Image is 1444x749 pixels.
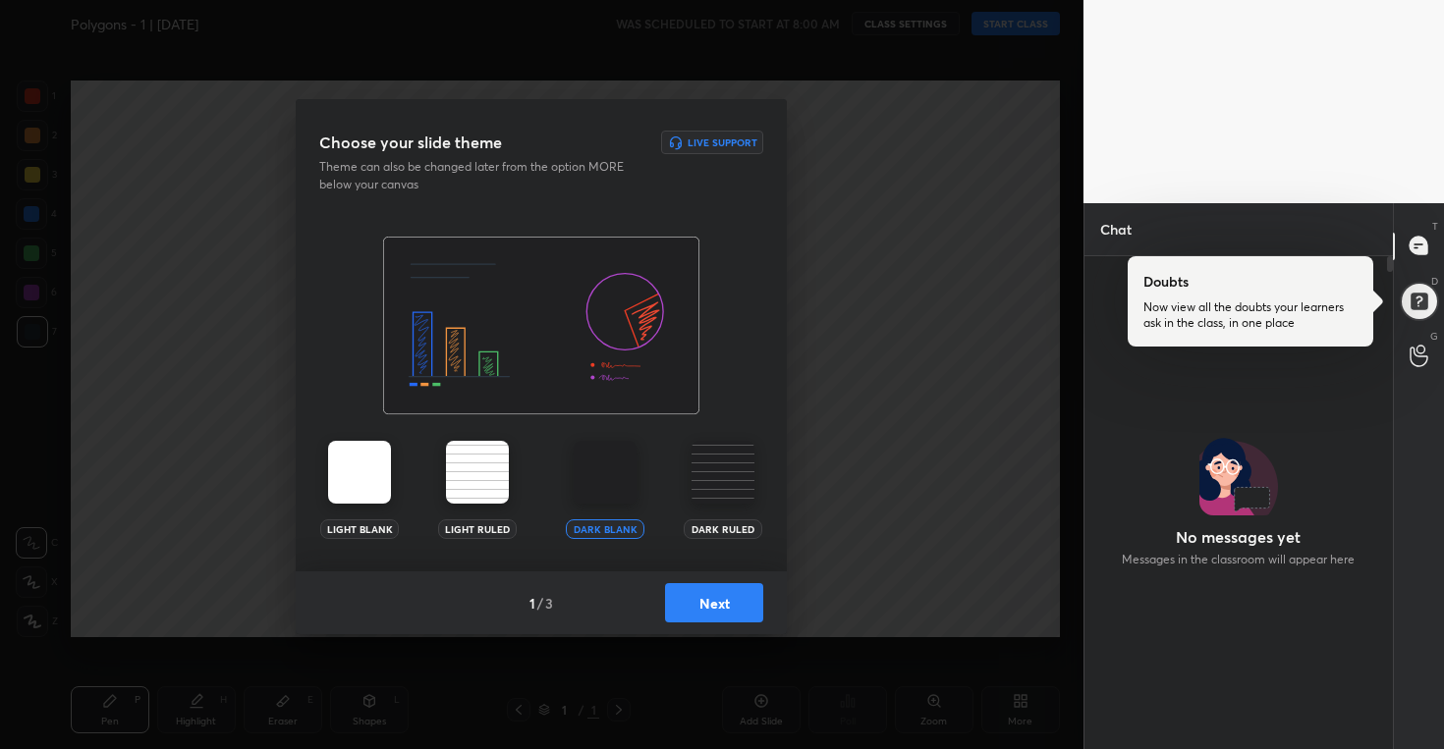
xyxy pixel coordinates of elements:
p: D [1431,274,1438,289]
p: Theme can also be changed later from the option MORE below your canvas [319,158,638,193]
img: darkRuledTheme.359fb5fd.svg [692,441,754,504]
div: Light Blank [320,519,399,539]
img: darkThemeBanner.f801bae7.svg [383,237,699,415]
h3: Choose your slide theme [319,131,502,154]
img: darkTheme.aa1caeba.svg [574,441,637,504]
img: lightRuledTheme.002cd57a.svg [446,441,509,504]
h6: Live Support [688,137,757,147]
h4: / [537,593,543,614]
h4: 3 [545,593,553,614]
h4: 1 [529,593,535,614]
button: Next [665,583,763,622]
p: T [1432,219,1438,234]
div: Dark Blank [566,519,644,539]
img: lightTheme.5bb83c5b.svg [328,441,391,504]
div: Light Ruled [438,519,517,539]
div: Dark Ruled [684,519,762,539]
p: Chat [1084,203,1147,255]
p: G [1430,329,1438,344]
